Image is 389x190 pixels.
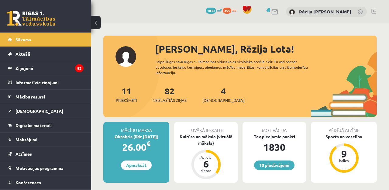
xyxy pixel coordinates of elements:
a: Sākums [8,33,84,47]
a: Digitālie materiāli [8,118,84,132]
div: Motivācija [243,122,306,133]
a: 10 piedāvājumi [254,161,294,170]
a: Apmaksāt [121,161,152,170]
legend: Informatīvie ziņojumi [15,75,84,89]
span: Sākums [15,37,31,42]
span: Atzīmes [15,151,32,157]
a: Aktuāli [8,47,84,61]
span: Mācību resursi [15,94,45,99]
a: 4[DEMOGRAPHIC_DATA] [202,85,244,103]
a: 82Neizlasītās ziņas [153,85,187,103]
a: Informatīvie ziņojumi [8,75,84,89]
span: Motivācijas programma [15,165,64,171]
span: Aktuāli [15,51,30,57]
div: Laipni lūgts savā Rīgas 1. Tālmācības vidusskolas skolnieka profilā. Šeit Tu vari redzēt tuvojošo... [156,59,320,75]
span: [DEMOGRAPHIC_DATA] [15,108,63,114]
div: 6 [197,159,215,169]
div: Kultūra un māksla (vizuālā māksla) [174,133,238,146]
span: mP [217,8,222,12]
div: Tuvākā ieskaite [174,122,238,133]
a: Sports un veselība 9 balles [311,133,377,174]
img: Rēzija Lota Jansone [289,9,295,15]
span: Digitālie materiāli [15,123,52,128]
div: Sports un veselība [311,133,377,140]
span: 455 [223,8,231,14]
span: [DEMOGRAPHIC_DATA] [202,97,244,103]
span: € [146,139,150,148]
span: Neizlasītās ziņas [153,97,187,103]
span: 1830 [206,8,216,14]
a: Motivācijas programma [8,161,84,175]
span: Priekšmeti [116,97,137,103]
a: Mācību resursi [8,90,84,104]
span: xp [232,8,236,12]
div: 9 [335,149,353,159]
a: 455 xp [223,8,239,12]
a: 1830 mP [206,8,222,12]
legend: Maksājumi [15,133,84,147]
a: 11Priekšmeti [116,85,137,103]
a: Atzīmes [8,147,84,161]
a: [DEMOGRAPHIC_DATA] [8,104,84,118]
a: Rēzija [PERSON_NAME] [299,9,351,15]
div: Pēdējā atzīme [311,122,377,133]
a: Konferences [8,175,84,189]
div: Tev pieejamie punkti [243,133,306,140]
a: Maksājumi [8,133,84,147]
div: [PERSON_NAME], Rēzija Lota! [155,42,377,56]
div: balles [335,159,353,162]
a: Kultūra un māksla (vizuālā māksla) Atlicis 6 dienas [174,133,238,180]
div: dienas [197,169,215,172]
i: 82 [75,64,84,72]
span: Konferences [15,180,41,185]
div: Oktobris (līdz [DATE]) [103,133,169,140]
div: Mācību maksa [103,122,169,133]
div: 1830 [243,140,306,154]
legend: Ziņojumi [15,61,84,75]
div: 26.00 [103,140,169,154]
a: Ziņojumi82 [8,61,84,75]
a: Rīgas 1. Tālmācības vidusskola [7,11,55,26]
div: Atlicis [197,155,215,159]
